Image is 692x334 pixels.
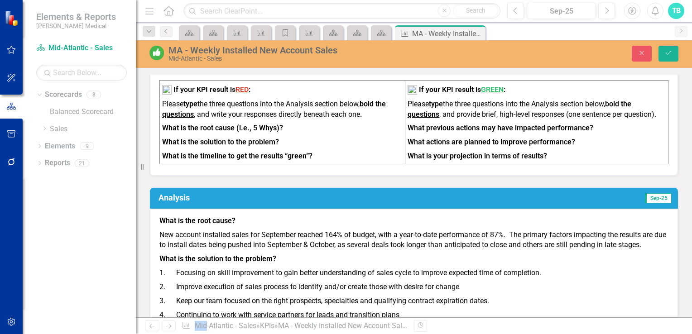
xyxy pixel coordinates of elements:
[527,3,596,19] button: Sep-25
[159,308,668,322] p: 4. Continuing to work with service partners for leads and transition plans
[530,6,593,17] div: Sep-25
[36,22,116,29] small: [PERSON_NAME] Medical
[408,99,666,122] p: Please the three questions into the Analysis section below, , and provide brief, high-level respo...
[45,141,75,152] a: Elements
[162,124,283,132] strong: What is the root cause (i.e., 5 Whys)?
[466,7,485,14] span: Search
[80,142,94,150] div: 9
[45,90,82,100] a: Scorecards
[668,3,684,19] button: TB
[36,65,127,81] input: Search Below...
[408,124,593,132] strong: What previous actions may have impacted performance?
[162,99,403,122] p: Please the three questions into the Analysis section below, , and write your responses directly b...
[159,216,235,225] strong: What is the root cause?
[50,124,136,134] a: Sales
[162,85,172,95] img: mceclip2%20v12.png
[260,321,274,330] a: KPIs
[5,10,20,26] img: ClearPoint Strategy
[481,85,504,93] span: GREEN
[408,152,547,160] strong: What is your projection in terms of results?
[162,100,386,119] strong: bold the questions
[419,85,505,93] strong: If your KPI result is :
[408,85,417,95] img: mceclip1%20v16.png
[453,5,498,17] button: Search
[149,46,164,60] img: On or Above Target
[195,321,256,330] a: Mid-Atlantic - Sales
[182,321,407,331] div: » »
[36,43,127,53] a: Mid-Atlantic - Sales
[159,254,276,263] strong: What is the solution to the problem?
[168,55,442,62] div: Mid-Atlantic - Sales
[408,138,575,146] strong: What actions are planned to improve performance?
[183,3,500,19] input: Search ClearPoint...
[645,193,672,203] span: Sep-25
[45,158,70,168] a: Reports
[173,85,250,93] strong: If your KPI result is :
[159,294,668,308] p: 3. Keep our team focused on the right prospects, specialties and qualifying contract expiration d...
[278,321,409,330] div: MA - Weekly Installed New Account Sales
[75,159,89,167] div: 21
[50,107,136,117] a: Balanced Scorecard
[412,28,483,39] div: MA - Weekly Installed New Account Sales
[168,45,442,55] div: MA - Weekly Installed New Account Sales
[160,80,405,164] td: To enrich screen reader interactions, please activate Accessibility in Grammarly extension settings
[405,80,668,164] td: To enrich screen reader interactions, please activate Accessibility in Grammarly extension settings
[162,138,279,146] strong: What is the solution to the problem?
[429,100,443,108] strong: type
[159,266,668,280] p: 1. Focusing on skill improvement to gain better understanding of sales cycle to improve expected ...
[86,91,101,99] div: 8
[36,11,116,22] span: Elements & Reports
[159,193,431,202] h3: Analysis
[159,280,668,294] p: 2. Improve execution of sales process to identify and/or create those with desire for change
[235,85,249,93] span: RED
[183,100,197,108] strong: type
[408,100,631,119] strong: bold the questions
[159,228,668,253] p: New account installed sales for September reached 164% of budget, with a year-to-date performance...
[162,152,312,160] strong: What is the timeline to get the results “green”?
